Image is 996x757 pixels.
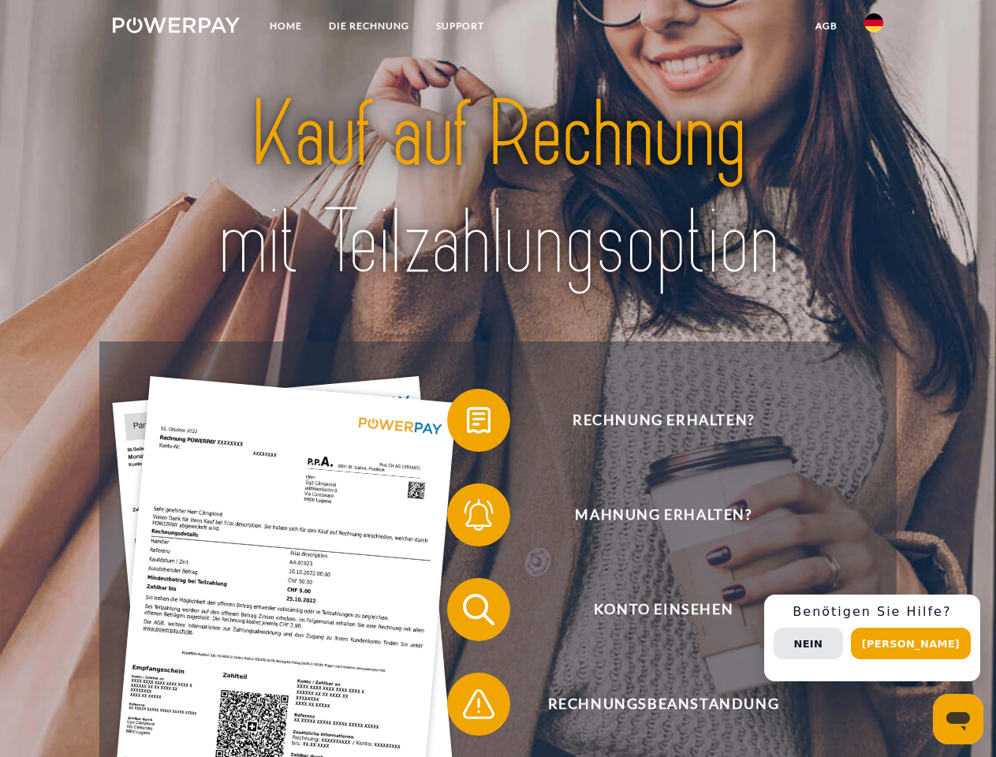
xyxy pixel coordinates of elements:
a: agb [802,12,851,40]
a: DIE RECHNUNG [315,12,423,40]
img: qb_bill.svg [459,401,498,440]
span: Rechnungsbeanstandung [470,673,856,736]
h3: Benötigen Sie Hilfe? [774,604,971,620]
button: Rechnung erhalten? [447,389,857,452]
img: qb_warning.svg [459,684,498,724]
iframe: Schaltfläche zum Öffnen des Messaging-Fensters [933,694,983,744]
button: Nein [774,628,843,659]
img: title-powerpay_de.svg [151,76,845,302]
img: logo-powerpay-white.svg [113,17,240,33]
span: Konto einsehen [470,578,856,641]
span: Rechnung erhalten? [470,389,856,452]
span: Mahnung erhalten? [470,483,856,546]
img: de [864,13,883,32]
button: Mahnung erhalten? [447,483,857,546]
a: SUPPORT [423,12,498,40]
a: Home [256,12,315,40]
img: qb_bell.svg [459,495,498,535]
button: Konto einsehen [447,578,857,641]
div: Schnellhilfe [764,595,980,681]
button: Rechnungsbeanstandung [447,673,857,736]
img: qb_search.svg [459,590,498,629]
button: [PERSON_NAME] [851,628,971,659]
